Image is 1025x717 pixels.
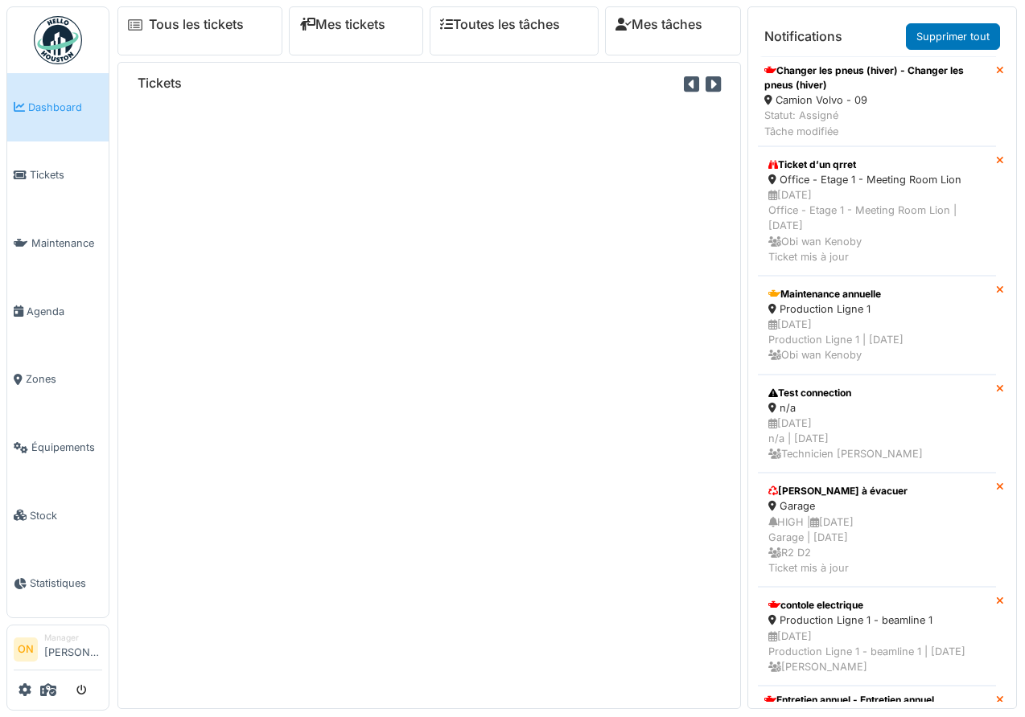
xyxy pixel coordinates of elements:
span: Agenda [27,304,102,319]
div: Maintenance annuelle [768,287,986,301]
div: contole electrique [768,598,986,613]
a: Changer les pneus (hiver) - Changer les pneus (hiver) Camion Volvo - 09 Statut: AssignéTâche modi... [758,56,996,146]
div: HIGH | [DATE] Garage | [DATE] R2 D2 Ticket mis à jour [768,514,986,576]
a: Supprimer tout [906,23,1000,50]
div: Garage [768,498,986,514]
a: ON Manager[PERSON_NAME] [14,632,102,670]
span: Zones [26,371,102,387]
span: Statistiques [30,576,102,591]
li: ON [14,637,38,662]
a: Ticket d’un qrret Office - Etage 1 - Meeting Room Lion [DATE]Office - Etage 1 - Meeting Room Lion... [758,146,996,276]
a: Tous les tickets [149,17,244,32]
span: Tickets [30,167,102,182]
div: Production Ligne 1 [768,301,986,317]
a: Zones [7,346,109,414]
div: Office - Etage 1 - Meeting Room Lion [768,172,986,187]
div: n/a [768,400,986,416]
a: [PERSON_NAME] à évacuer Garage HIGH |[DATE]Garage | [DATE] R2 D2Ticket mis à jour [758,473,996,587]
a: Statistiques [7,550,109,618]
h6: Notifications [764,29,842,44]
div: Manager [44,632,102,644]
div: [PERSON_NAME] à évacuer [768,484,986,498]
a: Tickets [7,141,109,210]
h6: Tickets [138,76,182,91]
div: Entretien annuel - Entretien annuel [764,693,934,707]
a: contole electrique Production Ligne 1 - beamline 1 [DATE]Production Ligne 1 - beamline 1 | [DATE]... [758,587,996,686]
div: [DATE] Production Ligne 1 - beamline 1 | [DATE] [PERSON_NAME] [768,629,986,675]
a: Test connection n/a [DATE]n/a | [DATE] Technicien [PERSON_NAME] [758,375,996,473]
span: Équipements [31,440,102,455]
a: Toutes les tâches [440,17,560,32]
div: Ticket d’un qrret [768,158,986,172]
a: Équipements [7,413,109,481]
div: [DATE] Office - Etage 1 - Meeting Room Lion | [DATE] Obi wan Kenoby Ticket mis à jour [768,187,986,264]
div: Camion Volvo - 09 [764,92,990,108]
a: Dashboard [7,73,109,141]
span: Stock [30,508,102,523]
div: Changer les pneus (hiver) - Changer les pneus (hiver) [764,64,990,92]
a: Mes tickets [299,17,385,32]
div: Test connection [768,386,986,400]
div: [DATE] n/a | [DATE] Technicien [PERSON_NAME] [768,416,986,462]
span: Maintenance [31,236,102,251]
li: [PERSON_NAME] [44,632,102,666]
div: [DATE] Production Ligne 1 | [DATE] Obi wan Kenoby [768,317,986,363]
div: Production Ligne 1 - beamline 1 [768,613,986,628]
a: Stock [7,481,109,550]
img: Badge_color-CXgf-gQk.svg [34,16,82,64]
span: Dashboard [28,100,102,115]
a: Agenda [7,277,109,346]
a: Maintenance [7,209,109,277]
div: Statut: Assigné Tâche modifiée [764,108,990,138]
a: Maintenance annuelle Production Ligne 1 [DATE]Production Ligne 1 | [DATE] Obi wan Kenoby [758,276,996,375]
a: Mes tâches [615,17,702,32]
